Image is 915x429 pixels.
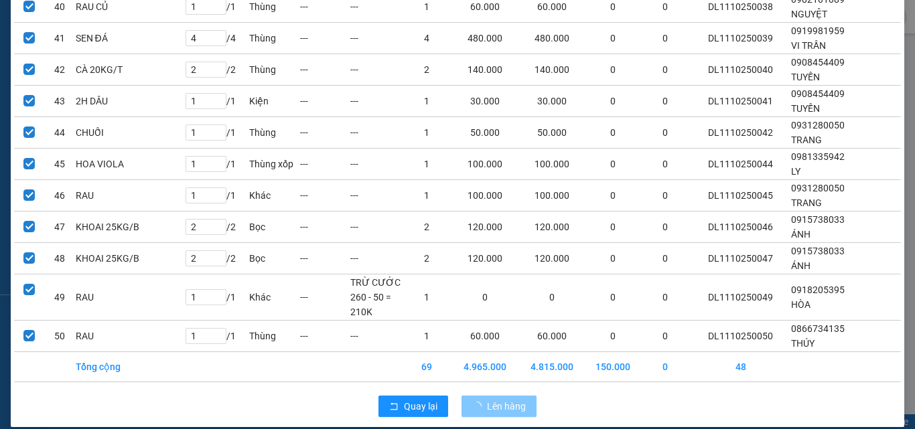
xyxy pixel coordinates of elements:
td: Tổng cộng [75,351,186,381]
div: [GEOGRAPHIC_DATA] [11,11,147,41]
td: 0 [585,211,640,242]
span: HÒA [791,299,811,310]
td: KHOAI 25KG/B [75,242,186,274]
span: TUYẾN [791,72,820,82]
span: 0919981959 [791,25,845,36]
td: 42 [44,54,74,85]
span: rollback [389,402,399,412]
td: Thùng [249,320,299,351]
td: 30.000 [452,85,519,116]
td: 50.000 [518,116,585,148]
td: 140.000 [452,54,519,85]
span: 0931280050 [791,120,845,131]
td: DL1110250046 [691,211,790,242]
td: RAU [75,179,186,211]
span: loading [472,402,487,411]
td: DL1110250040 [691,54,790,85]
span: TRANG [791,197,822,208]
td: DL1110250044 [691,148,790,179]
td: 1 [401,116,451,148]
td: Bọc [249,242,299,274]
td: --- [350,148,401,179]
td: 0 [518,274,585,320]
span: 0915738033 [791,246,845,256]
td: --- [350,211,401,242]
span: TRANG [791,135,822,145]
td: 43 [44,85,74,116]
td: --- [299,148,350,179]
td: 0 [640,148,690,179]
span: CR : [10,86,31,100]
td: --- [299,85,350,116]
td: DL1110250039 [691,22,790,54]
td: 480.000 [518,22,585,54]
td: 50.000 [452,116,519,148]
td: Thùng [249,22,299,54]
span: THÚY [791,338,815,349]
span: 0915738033 [791,214,845,225]
td: 120.000 [518,211,585,242]
td: RAU [75,320,186,351]
td: 45 [44,148,74,179]
td: 41 [44,22,74,54]
td: 47 [44,211,74,242]
td: 1 [401,320,451,351]
td: 49 [44,274,74,320]
td: 30.000 [518,85,585,116]
td: 2 [401,242,451,274]
td: 0 [585,274,640,320]
td: SEN ĐÁ [75,22,186,54]
td: 2 [401,211,451,242]
td: --- [350,320,401,351]
td: --- [299,274,350,320]
td: Thùng [249,54,299,85]
td: / 1 [185,274,249,320]
span: Quay lại [404,399,437,414]
span: 0908454409 [791,88,845,99]
td: / 1 [185,320,249,351]
td: 120.000 [518,242,585,274]
span: 0918205395 [791,284,845,295]
td: 0 [585,54,640,85]
td: 0 [585,85,640,116]
span: 0981335942 [791,151,845,162]
td: 100.000 [518,179,585,211]
td: 69 [401,351,451,381]
td: --- [299,54,350,85]
div: 0937595120 [157,58,293,76]
td: 0 [640,242,690,274]
td: 0 [640,211,690,242]
td: 0 [640,351,690,381]
td: 0 [640,22,690,54]
td: 50 [44,320,74,351]
button: rollbackQuay lại [378,396,448,417]
td: 4.965.000 [452,351,519,381]
td: --- [299,211,350,242]
td: 1 [401,274,451,320]
td: / 1 [185,179,249,211]
td: 46 [44,179,74,211]
td: 0 [585,179,640,211]
td: / 2 [185,211,249,242]
td: HOA VIOLA [75,148,186,179]
td: 100.000 [518,148,585,179]
td: 0 [640,54,690,85]
td: 0 [585,148,640,179]
td: 60.000 [518,320,585,351]
td: DL1110250041 [691,85,790,116]
td: KHOAI 25KG/B [75,211,186,242]
td: 2 [401,54,451,85]
td: 0 [640,179,690,211]
td: Bọc [249,211,299,242]
td: / 1 [185,116,249,148]
span: LY [791,166,800,177]
span: ÁNH [791,260,811,271]
td: RAU [75,274,186,320]
td: 0 [640,85,690,116]
td: 120.000 [452,242,519,274]
span: NGUYỆT [791,9,827,19]
td: 100.000 [452,179,519,211]
span: 0866734135 [791,323,845,334]
td: 0 [640,116,690,148]
td: / 4 [185,22,249,54]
